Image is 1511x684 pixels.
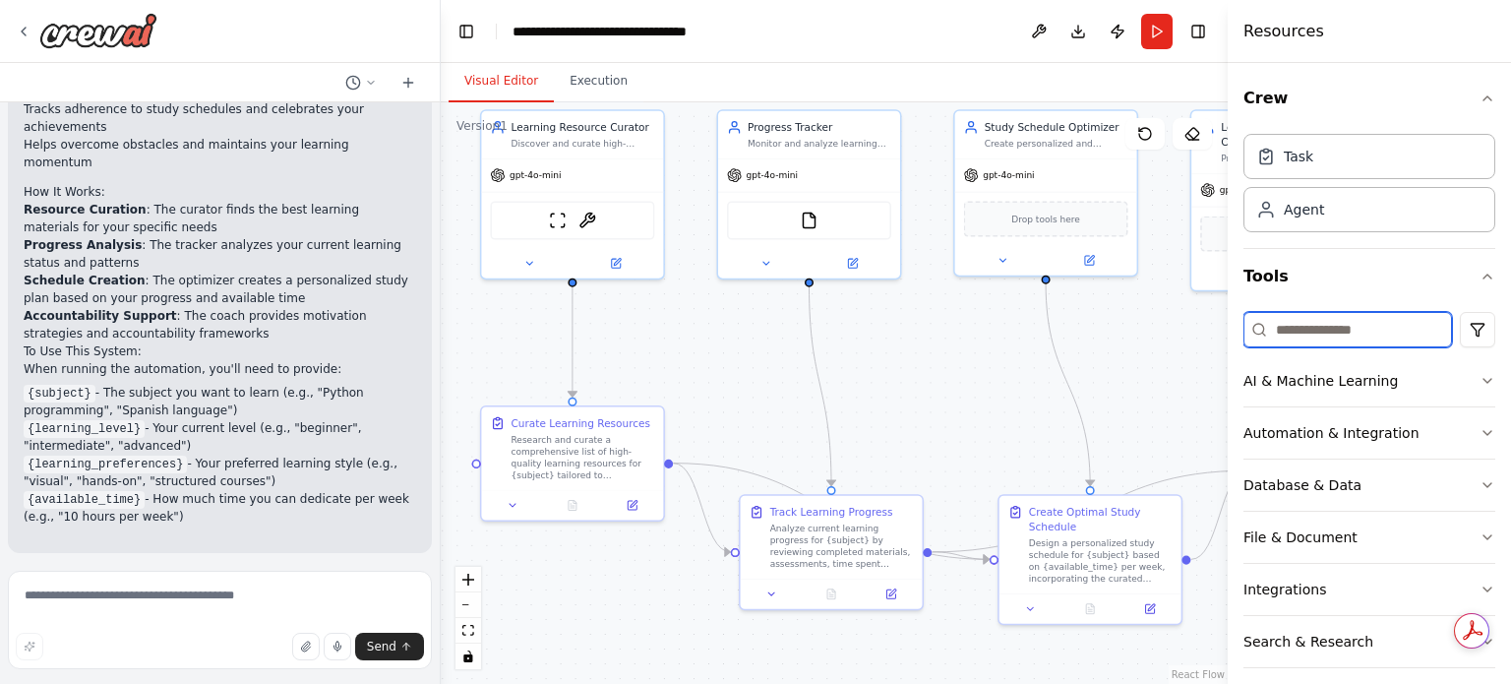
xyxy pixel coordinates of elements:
li: : The tracker analyzes your current learning status and patterns [24,236,416,272]
button: Integrations [1243,564,1495,615]
g: Edge from 4ae0e4fe-81ca-4637-a69b-1f30951d14bb to 5c2514c4-85c1-4274-8d17-80714df0cc1e [565,285,579,397]
button: Open in side panel [1048,252,1131,270]
g: Edge from 5c2514c4-85c1-4274-8d17-80714df0cc1e to 875da3ba-6fd6-41a3-a3ec-53a63e1c7d62 [673,456,989,567]
div: Design a personalized study schedule for {subject} based on {available_time} per week, incorporat... [1029,537,1173,585]
g: Edge from 5c2514c4-85c1-4274-8d17-80714df0cc1e to a990fab1-e5a0-4a7d-afbf-10c17e42de29 [673,456,730,559]
code: {learning_level} [24,420,145,438]
button: No output available [800,586,863,603]
button: Crew [1243,71,1495,126]
span: gpt-4o-mini [747,169,798,181]
div: Create Optimal Study Schedule [1029,505,1173,534]
nav: breadcrumb [513,22,734,41]
code: {subject} [24,385,95,403]
div: Search & Research [1243,632,1373,652]
div: Database & Data [1243,475,1361,495]
button: Start a new chat [393,71,424,94]
div: Curate Learning ResourcesResearch and curate a comprehensive list of high-quality learning resour... [480,405,665,522]
button: Hide right sidebar [1184,18,1212,45]
button: No output available [1058,600,1121,618]
button: Hide left sidebar [453,18,480,45]
button: Open in side panel [811,255,894,273]
button: Improve this prompt [16,633,43,660]
div: Version 1 [456,118,508,134]
h2: How It Works: [24,183,416,201]
button: Open in side panel [1124,600,1176,618]
button: fit view [455,618,481,644]
button: zoom in [455,567,481,592]
code: {available_time} [24,491,145,509]
div: Study Schedule OptimizerCreate personalized and realistic study schedules for {subject} based on ... [953,109,1138,277]
span: Drop tools here [1011,212,1080,226]
strong: Progress Analysis [24,238,142,252]
div: Analyze current learning progress for {subject} by reviewing completed materials, assessments, ti... [770,523,914,570]
span: gpt-4o-mini [510,169,561,181]
div: File & Document [1243,528,1358,547]
button: File & Document [1243,512,1495,563]
strong: Schedule Creation [24,274,146,287]
div: Crew [1243,126,1495,248]
div: Learning Accountability CoachProvide motivational support and accountability for {subject} learni... [1190,109,1375,291]
div: React Flow controls [455,567,481,669]
button: Open in side panel [866,586,917,603]
button: Open in side panel [574,255,657,273]
div: Integrations [1243,580,1326,599]
button: Search & Research [1243,616,1495,667]
code: {learning_preferences} [24,456,187,473]
button: Tools [1243,249,1495,304]
div: Monitor and analyze learning progress across {subject} courses and materials, identifying pattern... [748,138,891,150]
div: Progress Tracker [748,120,891,135]
div: Track Learning ProgressAnalyze current learning progress for {subject} by reviewing completed mat... [739,494,924,610]
img: ScrapeWebsiteTool [549,212,567,229]
button: Automation & Integration [1243,407,1495,459]
button: Visual Editor [449,61,554,102]
button: Switch to previous chat [337,71,385,94]
div: Learning Resource CuratorDiscover and curate high-quality learning resources for {subject} based ... [480,109,665,280]
button: toggle interactivity [455,644,481,669]
h4: Resources [1243,20,1324,43]
div: AI & Machine Learning [1243,371,1398,391]
div: Research and curate a comprehensive list of high-quality learning resources for {subject} tailore... [512,434,655,481]
button: Send [355,633,424,660]
div: Create Optimal Study ScheduleDesign a personalized study schedule for {subject} based on {availab... [997,494,1182,625]
g: Edge from a990fab1-e5a0-4a7d-afbf-10c17e42de29 to 875da3ba-6fd6-41a3-a3ec-53a63e1c7d62 [933,544,990,567]
img: FileReadTool [800,212,817,229]
g: Edge from 9f884f7e-1f5a-4f38-bc67-228bb7dac80e to a990fab1-e5a0-4a7d-afbf-10c17e42de29 [802,285,839,485]
li: Helps overcome obstacles and maintains your learning momentum [24,136,416,171]
div: Automation & Integration [1243,423,1420,443]
strong: Resource Curation [24,203,147,217]
span: gpt-4o-mini [983,169,1034,181]
li: - Your current level (e.g., "beginner", "intermediate", "advanced") [24,419,416,455]
div: Track Learning Progress [770,505,893,520]
button: Upload files [292,633,320,660]
g: Edge from b2cdc5ab-6c42-4ed2-8451-d61246d4b2c9 to 875da3ba-6fd6-41a3-a3ec-53a63e1c7d62 [1039,282,1098,485]
li: : The curator finds the best learning materials for your specific needs [24,201,416,236]
img: Logo [39,13,157,48]
button: AI & Machine Learning [1243,355,1495,406]
p: When running the automation, you'll need to provide: [24,360,416,378]
li: - Your preferred learning style (e.g., "visual", "hands-on", "structured courses") [24,455,416,490]
li: Tracks adherence to study schedules and celebrates your achievements [24,100,416,136]
button: Execution [554,61,643,102]
a: React Flow attribution [1172,669,1225,680]
img: BrightDataSearchTool [578,212,596,229]
button: Database & Data [1243,460,1495,511]
span: Send [367,639,396,654]
button: Click to speak your automation idea [324,633,351,660]
div: Agent [1284,200,1324,219]
li: - The subject you want to learn (e.g., "Python programming", "Spanish language") [24,384,416,419]
div: Discover and curate high-quality learning resources for {subject} based on {learning_level} and {... [512,138,655,150]
li: : The optimizer creates a personalized study plan based on your progress and available time [24,272,416,307]
button: Open in side panel [607,496,658,514]
div: Study Schedule Optimizer [985,120,1128,135]
div: Create personalized and realistic study schedules for {subject} based on {available_time}, learni... [985,138,1128,150]
div: Task [1284,147,1313,166]
button: No output available [541,496,604,514]
li: : The coach provides motivation strategies and accountability frameworks [24,307,416,342]
li: - How much time you can dedicate per week (e.g., "10 hours per week") [24,490,416,526]
button: zoom out [455,592,481,618]
strong: Accountability Support [24,309,177,323]
div: Progress TrackerMonitor and analyze learning progress across {subject} courses and materials, ide... [717,109,902,280]
div: Curate Learning Resources [512,416,651,431]
h2: To Use This System: [24,342,416,360]
div: Learning Resource Curator [512,120,655,135]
